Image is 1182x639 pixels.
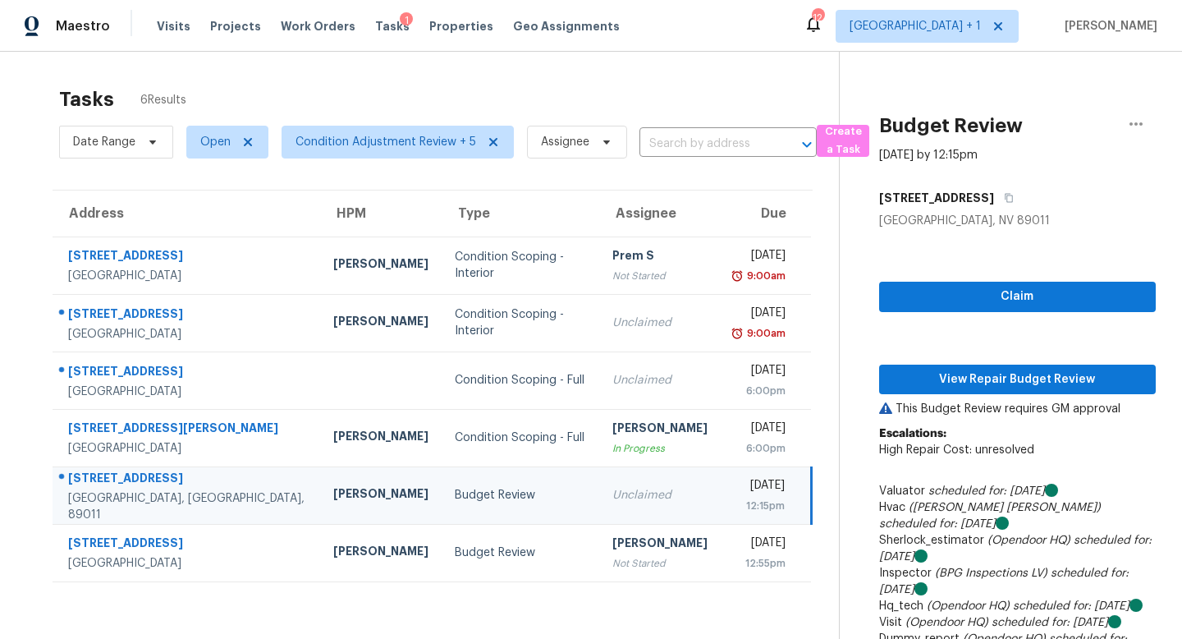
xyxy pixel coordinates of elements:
i: scheduled for: [DATE] [879,535,1152,563]
div: [DATE] [734,305,786,325]
div: 6:00pm [734,440,786,457]
i: (Opendoor HQ) [987,535,1070,546]
div: [PERSON_NAME] [333,255,428,276]
div: Condition Scoping - Full [455,372,585,388]
div: Sherlock_estimator [879,532,1156,565]
span: Assignee [541,134,589,150]
div: Not Started [612,555,708,572]
span: [PERSON_NAME] [1058,18,1157,34]
i: scheduled for: [DATE] [1013,600,1129,612]
h5: [STREET_ADDRESS] [879,190,994,206]
span: Date Range [73,134,135,150]
input: Search by address [639,131,771,157]
div: Condition Scoping - Interior [455,306,585,339]
div: Unclaimed [612,372,708,388]
div: [DATE] [734,535,786,555]
span: Condition Adjustment Review + 5 [295,134,476,150]
i: scheduled for: [DATE] [879,518,996,530]
div: [GEOGRAPHIC_DATA], [GEOGRAPHIC_DATA], 89011 [68,490,307,523]
div: [STREET_ADDRESS][PERSON_NAME] [68,420,307,440]
img: Overdue Alarm Icon [731,268,744,284]
div: Unclaimed [612,487,708,503]
span: Claim [892,287,1143,307]
div: [STREET_ADDRESS] [68,470,307,490]
div: [DATE] by 12:15pm [879,147,978,163]
div: Hq_tech [879,598,1156,614]
span: Create a Task [825,122,861,160]
span: Geo Assignments [513,18,620,34]
div: [PERSON_NAME] [612,420,708,440]
div: Prem S [612,247,708,268]
th: Assignee [599,191,721,237]
span: 6 Results [140,92,186,108]
div: [GEOGRAPHIC_DATA], NV 89011 [879,213,1156,229]
div: [DATE] [734,477,785,498]
th: Due [721,191,812,237]
span: Maestro [56,18,110,34]
i: scheduled for: [DATE] [928,485,1045,497]
i: scheduled for: [DATE] [879,568,1129,595]
div: Not Started [612,268,708,284]
div: Budget Review [455,545,585,561]
b: Escalations: [879,428,946,439]
th: Type [442,191,598,237]
button: Open [795,133,818,156]
span: Open [200,134,231,150]
div: 12 [812,10,823,26]
div: [GEOGRAPHIC_DATA] [68,384,307,400]
div: [GEOGRAPHIC_DATA] [68,555,307,572]
p: This Budget Review requires GM approval [879,401,1156,417]
div: [PERSON_NAME] [333,485,428,506]
i: (Opendoor HQ) [927,600,1010,612]
span: Visits [157,18,190,34]
img: Overdue Alarm Icon [731,325,744,342]
span: High Repair Cost: unresolved [879,444,1034,456]
div: [STREET_ADDRESS] [68,247,307,268]
i: ([PERSON_NAME] [PERSON_NAME]) [909,502,1101,513]
div: [GEOGRAPHIC_DATA] [68,326,307,342]
div: Valuator [879,483,1156,499]
th: Address [53,191,320,237]
div: Unclaimed [612,315,708,331]
div: 1 [400,12,413,29]
div: Inspector [879,565,1156,598]
div: 12:15pm [734,498,785,514]
th: HPM [320,191,442,237]
div: [STREET_ADDRESS] [68,363,307,384]
span: View Repair Budget Review [892,370,1143,390]
div: 12:55pm [734,555,786,572]
div: [PERSON_NAME] [333,543,428,563]
div: [PERSON_NAME] [333,313,428,333]
span: Work Orders [281,18,355,34]
div: Visit [879,614,1156,631]
div: [GEOGRAPHIC_DATA] [68,268,307,284]
div: Budget Review [455,487,585,503]
div: 9:00am [744,268,786,284]
button: View Repair Budget Review [879,365,1156,395]
div: [GEOGRAPHIC_DATA] [68,440,307,457]
div: In Progress [612,440,708,457]
span: Projects [210,18,261,34]
span: [GEOGRAPHIC_DATA] + 1 [850,18,981,34]
div: 9:00am [744,325,786,342]
button: Create a Task [817,125,869,157]
button: Claim [879,282,1156,312]
h2: Tasks [59,91,114,108]
div: [STREET_ADDRESS] [68,535,307,555]
div: [STREET_ADDRESS] [68,306,307,326]
span: Properties [429,18,493,34]
div: [PERSON_NAME] [612,535,708,555]
div: [DATE] [734,420,786,440]
span: Tasks [375,21,410,32]
i: (BPG Inspections LV) [935,568,1047,579]
h2: Budget Review [879,117,1023,134]
i: (Opendoor HQ) [905,617,988,628]
i: scheduled for: [DATE] [992,617,1108,628]
div: [DATE] [734,362,786,383]
div: [PERSON_NAME] [333,428,428,448]
div: Condition Scoping - Interior [455,249,585,282]
div: Condition Scoping - Full [455,430,585,446]
button: Copy Address [994,183,1016,213]
div: Hvac [879,499,1156,532]
div: 6:00pm [734,383,786,399]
